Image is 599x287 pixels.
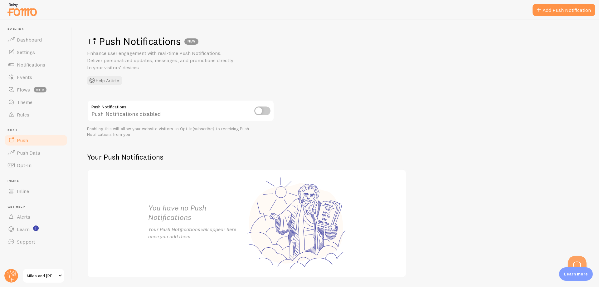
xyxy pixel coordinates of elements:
span: Push Data [17,150,40,156]
div: NEW [184,38,198,45]
span: Inline [17,188,29,194]
a: Opt-In [4,159,68,171]
span: Get Help [7,205,68,209]
span: Inline [7,179,68,183]
span: Push [17,137,28,143]
div: Enabling this will allow your website visitors to Opt-In(subscribe) to receiving Push Notificatio... [87,126,274,137]
a: Push [4,134,68,146]
span: beta [34,87,46,92]
span: Learn [17,226,30,232]
img: fomo-relay-logo-orange.svg [7,2,38,17]
span: Rules [17,111,29,118]
svg: <p>Watch New Feature Tutorials!</p> [33,225,39,231]
p: Your Push Notifications will appear here once you add them [148,226,247,240]
span: Theme [17,99,32,105]
span: Pop-ups [7,27,68,32]
a: Miles and [PERSON_NAME] [22,268,65,283]
div: Push Notifications disabled [87,100,274,123]
span: Settings [17,49,35,55]
span: Opt-In [17,162,32,168]
a: Flows beta [4,83,68,96]
span: Notifications [17,62,45,68]
h2: You have no Push Notifications [148,203,247,222]
a: Push Data [4,146,68,159]
span: Push [7,128,68,132]
a: Support [4,235,68,248]
span: Miles and [PERSON_NAME] [27,272,56,280]
p: Enhance user engagement with real-time Push Notifications. Deliver personalized updates, messages... [87,50,237,71]
a: Events [4,71,68,83]
h1: Push Notifications [87,35,584,48]
a: Theme [4,96,68,108]
h2: Your Push Notifications [87,152,407,162]
span: Alerts [17,214,30,220]
span: Support [17,239,35,245]
a: Alerts [4,210,68,223]
p: Learn more [564,271,588,277]
span: Events [17,74,32,80]
iframe: Help Scout Beacon - Open [568,256,587,275]
button: Help Article [87,76,122,85]
a: Inline [4,185,68,197]
a: Dashboard [4,33,68,46]
a: Rules [4,108,68,121]
span: Dashboard [17,37,42,43]
div: Learn more [559,267,593,281]
a: Settings [4,46,68,58]
a: Learn [4,223,68,235]
span: Flows [17,87,30,93]
a: Notifications [4,58,68,71]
